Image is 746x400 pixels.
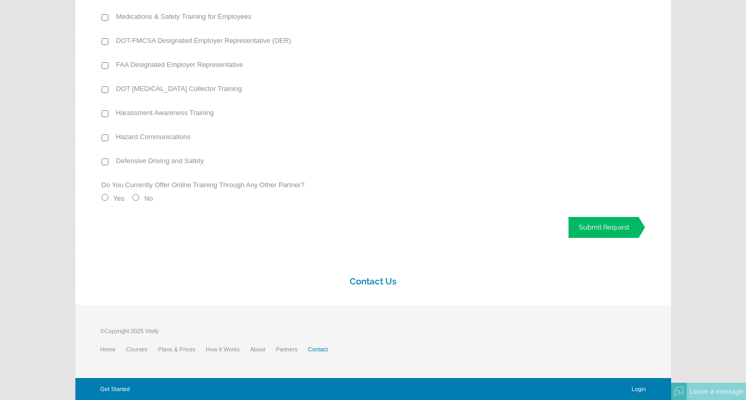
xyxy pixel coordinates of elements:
[114,85,242,93] label: DOT [MEDICAL_DATA] Collector Training
[114,109,214,117] label: Harassment Awareness Training
[114,61,243,68] label: FAA Designated Employer Representative
[126,346,158,352] a: Courses
[158,346,206,352] a: Plans & Prices
[101,326,339,341] p: ©
[114,157,204,165] label: Defensive Driving and Safety
[101,346,126,352] a: Home
[101,386,130,392] a: Get Started
[144,195,153,202] label: No
[114,37,292,44] label: DOT-FMCSA Designated Employer Representative (DER)
[250,346,276,352] a: About
[276,346,308,352] a: Partners
[308,346,338,352] a: Contact
[105,328,159,334] span: Copyright 2025 Visify
[114,133,191,141] label: Hazard Communications
[674,387,684,396] img: Offline
[687,383,746,400] div: Leave a message
[102,181,305,189] label: Do You Currently Offer Online Training Through Any Other Partner?
[350,276,396,287] a: Contact Us
[569,217,645,238] a: Submit Request
[114,13,252,20] label: Medications & Safety Training for Employees
[114,195,125,202] label: Yes
[206,346,250,352] a: How it Works
[632,386,646,392] a: Login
